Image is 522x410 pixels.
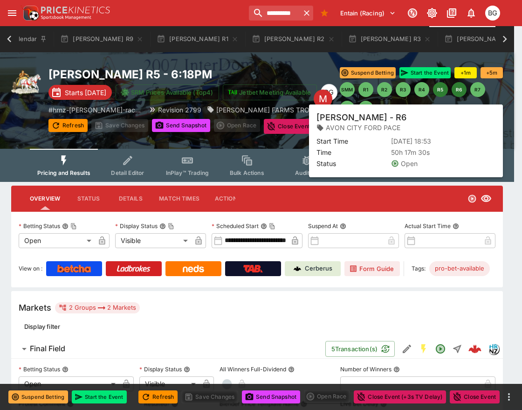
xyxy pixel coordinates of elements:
div: Event type filters [30,149,484,182]
p: Display Status [139,365,182,373]
button: [PERSON_NAME] R9 [55,26,149,52]
button: Notifications [463,5,480,21]
button: Start the Event [72,390,127,403]
button: Copy To Clipboard [70,223,77,229]
button: R5 [433,82,448,97]
button: Match Times [151,188,207,210]
div: Ben Grimstone [485,6,500,21]
button: [PERSON_NAME] R2 [246,26,341,52]
p: Auto-Save [469,122,499,132]
button: Close Event [360,119,410,134]
button: Refresh [48,119,88,132]
button: R2 [377,82,392,97]
img: PriceKinetics Logo [21,4,39,22]
a: 36fdd27c-ebb2-4cbf-b4eb-22c18b3f3b2a [466,340,484,358]
button: Status [68,188,110,210]
img: Sportsbook Management [41,15,91,20]
a: Form Guide [344,261,400,276]
img: logo-cerberus--red.svg [468,342,481,355]
button: Suspend Betting [8,390,68,403]
img: hrnz [488,344,499,354]
button: +5m [481,67,503,78]
p: Betting Status [19,365,60,373]
button: +1m [454,67,477,78]
nav: pagination navigation [340,82,503,116]
h5: Markets [19,302,51,313]
span: InPlay™ Trading [166,169,209,176]
div: BRECKON FARMS TROT [207,105,314,115]
button: Toggle light/dark mode [424,5,440,21]
span: Racing [416,169,435,176]
button: Close Event (+3s TV Delay) [264,119,356,134]
p: Display Status [115,222,158,230]
img: Cerberus [294,265,301,272]
span: Detail Editor [111,169,144,176]
svg: Open [467,194,477,203]
label: View on : [19,261,42,276]
button: Bookmarks [317,6,332,21]
button: Connected to PK [404,5,421,21]
input: search [249,6,300,21]
button: Documentation [443,5,460,21]
button: R7 [470,82,485,97]
div: split button [214,119,260,132]
label: Tags: [412,261,426,276]
button: Copy To Clipboard [168,223,174,229]
h2: Copy To Clipboard [48,67,314,82]
button: open drawer [4,5,21,21]
img: harness_racing.png [11,67,41,97]
button: R4 [414,82,429,97]
p: Suspend At [308,222,338,230]
span: pro-bet-available [429,264,490,273]
img: Betcha [57,265,91,272]
button: Start the Event [399,67,451,78]
button: Open [432,341,449,357]
button: Ben Grimstone [482,3,503,23]
div: split button [304,390,350,403]
img: TabNZ [243,265,263,272]
p: Overtype [382,122,407,132]
p: [PERSON_NAME] FARMS TROT [216,105,314,115]
p: Cerberus [305,264,332,273]
button: R9 [358,101,373,116]
span: Templates [352,169,380,176]
button: Copy To Clipboard [269,223,275,229]
button: Straight [449,341,466,357]
button: Suspend Betting [340,67,396,78]
span: Auditing [295,169,318,176]
button: SMM [340,82,355,97]
p: Override [426,122,450,132]
button: Select Tenant [335,6,401,21]
p: Number of Winners [340,365,391,373]
img: jetbet-logo.svg [228,88,237,97]
div: hrnz [488,343,499,354]
div: 2 Groups 2 Markets [59,302,136,313]
img: Neds [183,265,204,272]
button: [PERSON_NAME] R1 [151,26,244,52]
p: All Winners Full-Dividend [220,365,286,373]
img: Ladbrokes [117,265,151,272]
div: 36fdd27c-ebb2-4cbf-b4eb-22c18b3f3b2a [468,342,481,355]
div: Edit Meeting [314,90,332,108]
span: Pricing and Results [37,169,90,176]
p: Betting Status [19,222,60,230]
div: Start From [366,119,503,134]
p: Copy To Clipboard [48,105,143,115]
h6: Final Field [30,344,65,354]
span: Bulk Actions [230,169,264,176]
button: more [413,119,425,134]
div: Betting Target: cerberus [429,261,490,276]
div: Ben Grimstone [321,84,337,101]
button: Close Event (+3s TV Delay) [354,390,446,403]
button: Edit Detail [398,341,415,357]
button: R3 [396,82,411,97]
button: R8 [340,101,355,116]
img: PriceKinetics [41,7,110,14]
svg: Visible [481,193,492,204]
button: more [503,391,515,403]
button: 5Transaction(s) [325,341,395,357]
span: Simulator [473,169,499,176]
button: Close Event [450,390,500,403]
button: Actions [207,188,249,210]
button: Display filter [19,319,66,334]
